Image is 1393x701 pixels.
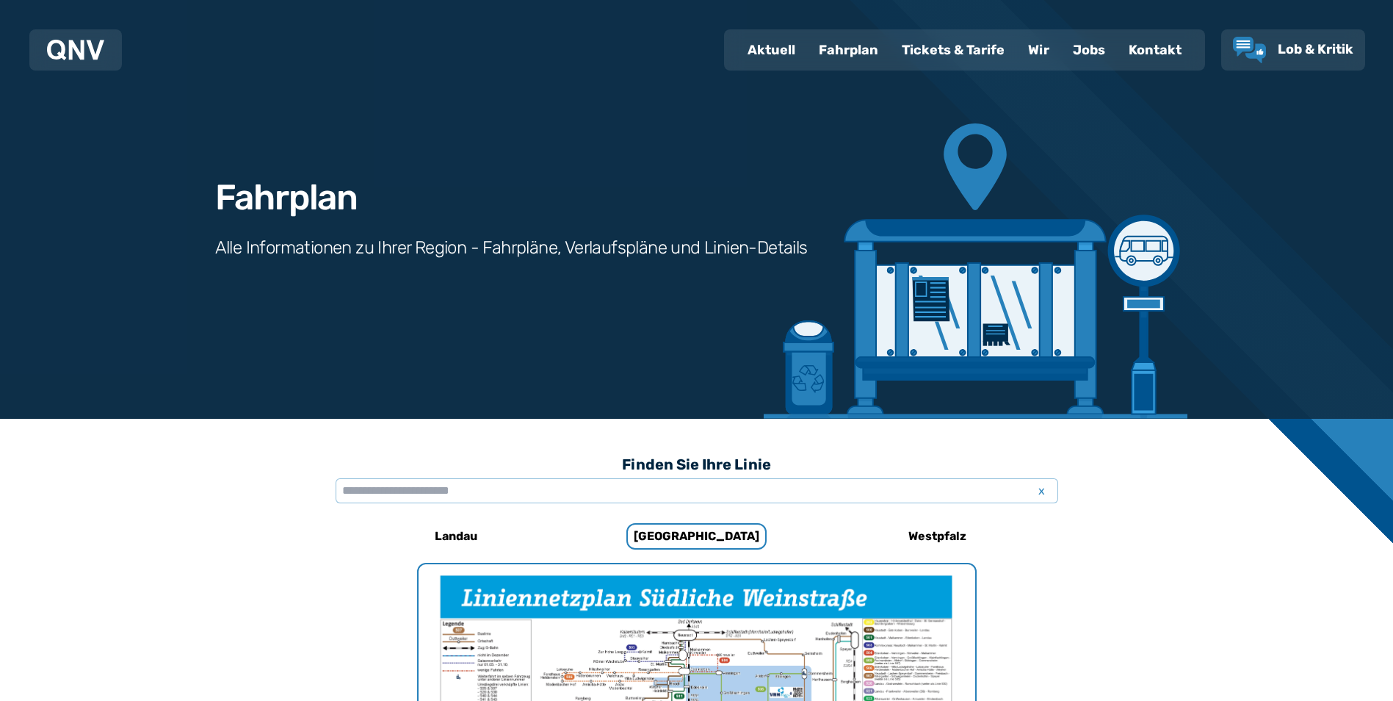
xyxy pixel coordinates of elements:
a: Wir [1016,31,1061,69]
h6: Westpfalz [902,525,972,548]
img: QNV Logo [47,40,104,60]
h6: Landau [429,525,483,548]
span: Lob & Kritik [1278,41,1353,57]
h6: [GEOGRAPHIC_DATA] [626,523,767,550]
h1: Fahrplan [215,180,358,215]
a: Landau [358,519,554,554]
a: [GEOGRAPHIC_DATA] [599,519,795,554]
h3: Alle Informationen zu Ihrer Region - Fahrpläne, Verlaufspläne und Linien-Details [215,236,808,259]
h3: Finden Sie Ihre Linie [336,448,1058,481]
a: Lob & Kritik [1233,37,1353,63]
a: Aktuell [736,31,807,69]
a: Tickets & Tarife [890,31,1016,69]
a: QNV Logo [47,35,104,65]
a: Kontakt [1117,31,1193,69]
a: Jobs [1061,31,1117,69]
a: Fahrplan [807,31,890,69]
a: Westpfalz [840,519,1035,554]
span: x [1032,482,1052,500]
